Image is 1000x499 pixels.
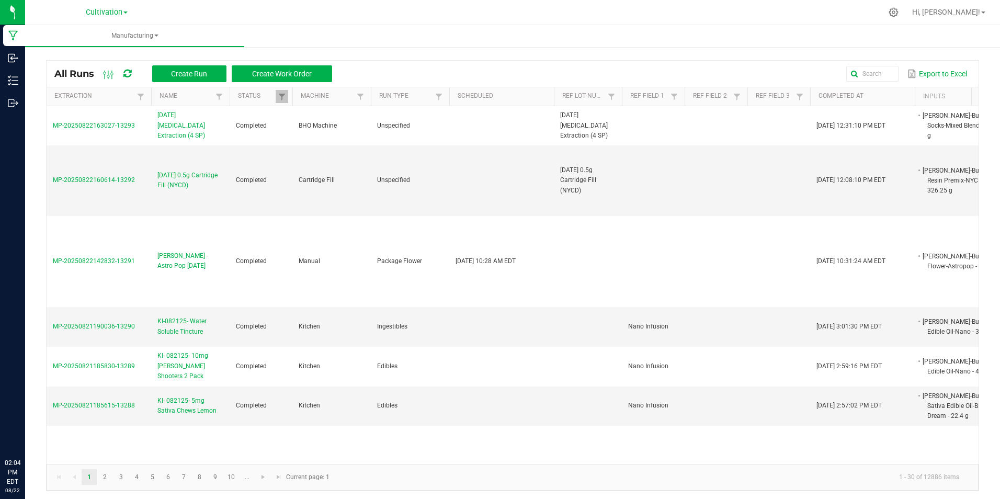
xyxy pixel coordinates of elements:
[275,473,283,481] span: Go to the last page
[299,176,335,184] span: Cartridge Fill
[905,65,970,83] button: Export to Excel
[377,402,397,409] span: Edibles
[236,402,267,409] span: Completed
[379,92,432,100] a: Run TypeSortable
[161,469,176,485] a: Page 6
[236,362,267,370] span: Completed
[8,98,18,108] inline-svg: Outbound
[192,469,207,485] a: Page 8
[276,90,288,103] a: Filter
[157,396,223,416] span: KI- 082125- 5mg Sativa Chews Lemon
[562,92,605,100] a: Ref Lot NumberSortable
[8,75,18,86] inline-svg: Inventory
[630,92,667,100] a: Ref Field 1Sortable
[97,469,112,485] a: Page 2
[82,469,97,485] a: Page 1
[377,122,410,129] span: Unspecified
[176,469,191,485] a: Page 7
[145,469,160,485] a: Page 5
[271,469,286,485] a: Go to the last page
[299,323,320,330] span: Kitchen
[301,92,354,100] a: MachineSortable
[236,176,267,184] span: Completed
[5,458,20,486] p: 02:04 PM EDT
[157,251,223,271] span: [PERSON_NAME] - Astro Pop [DATE]
[252,70,312,78] span: Create Work Order
[232,65,332,82] button: Create Work Order
[816,323,882,330] span: [DATE] 3:01:30 PM EDT
[354,90,367,103] a: Filter
[171,70,207,78] span: Create Run
[238,92,275,100] a: StatusSortable
[628,362,668,370] span: Nano Infusion
[756,92,793,100] a: Ref Field 3Sortable
[887,7,900,17] div: Manage settings
[53,323,135,330] span: MP-20250821190036-13290
[54,65,340,83] div: All Runs
[816,362,882,370] span: [DATE] 2:59:16 PM EDT
[816,122,885,129] span: [DATE] 12:31:10 PM EDT
[256,469,271,485] a: Go to the next page
[816,402,882,409] span: [DATE] 2:57:02 PM EDT
[160,92,212,100] a: NameSortable
[152,65,226,82] button: Create Run
[53,257,135,265] span: MP-20250822142832-13291
[793,90,806,103] a: Filter
[53,362,135,370] span: MP-20250821185830-13289
[86,8,122,17] span: Cultivation
[377,362,397,370] span: Edibles
[816,257,885,265] span: [DATE] 10:31:24 AM EDT
[846,66,899,82] input: Search
[299,362,320,370] span: Kitchen
[377,323,407,330] span: Ingestibles
[47,464,979,491] kendo-pager: Current page: 1
[236,257,267,265] span: Completed
[31,414,43,426] iframe: Resource center unread badge
[213,90,225,103] a: Filter
[560,111,608,139] span: [DATE] [MEDICAL_DATA] Extraction (4 SP)
[53,402,135,409] span: MP-20250821185615-13288
[605,90,618,103] a: Filter
[157,316,223,336] span: KI-082125- Water Soluble Tincture
[54,92,134,100] a: ExtractionSortable
[377,176,410,184] span: Unspecified
[299,257,320,265] span: Manual
[25,25,244,47] a: Manufacturing
[113,469,129,485] a: Page 3
[134,90,147,103] a: Filter
[819,92,911,100] a: Completed AtSortable
[157,171,223,190] span: [DATE] 0.5g Cartridge Fill (NYCD)
[53,176,135,184] span: MP-20250822160614-13292
[816,176,885,184] span: [DATE] 12:08:10 PM EDT
[129,469,144,485] a: Page 4
[224,469,239,485] a: Page 10
[8,53,18,63] inline-svg: Inbound
[10,415,42,447] iframe: Resource center
[458,92,550,100] a: ScheduledSortable
[25,31,244,40] span: Manufacturing
[299,402,320,409] span: Kitchen
[456,257,516,265] span: [DATE] 10:28 AM EDT
[259,473,267,481] span: Go to the next page
[5,486,20,494] p: 08/22
[433,90,445,103] a: Filter
[560,166,596,194] span: [DATE] 0.5g Cartridge Fill (NYCD)
[8,30,18,41] inline-svg: Manufacturing
[208,469,223,485] a: Page 9
[336,469,968,486] kendo-pager-info: 1 - 30 of 12886 items
[53,122,135,129] span: MP-20250822163027-13293
[240,469,255,485] a: Page 11
[299,122,337,129] span: BHO Machine
[236,122,267,129] span: Completed
[668,90,680,103] a: Filter
[157,351,223,381] span: KI- 082125- 10mg [PERSON_NAME] Shooters 2 Pack
[628,323,668,330] span: Nano Infusion
[912,8,980,16] span: Hi, [PERSON_NAME]!
[377,257,422,265] span: Package Flower
[236,323,267,330] span: Completed
[628,402,668,409] span: Nano Infusion
[693,92,730,100] a: Ref Field 2Sortable
[731,90,743,103] a: Filter
[157,110,223,141] span: [DATE] [MEDICAL_DATA] Extraction (4 SP)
